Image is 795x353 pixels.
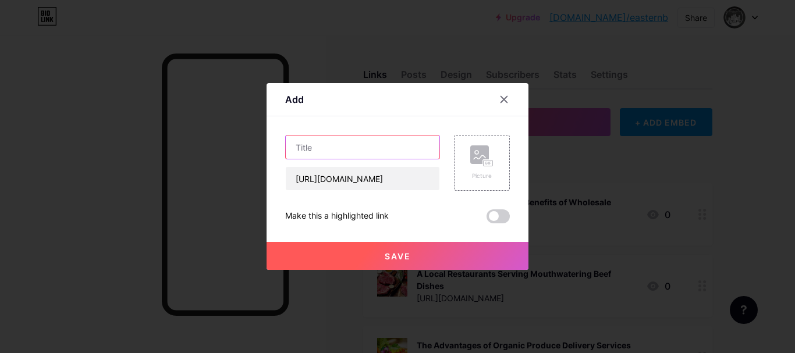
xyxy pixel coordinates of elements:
[470,172,494,180] div: Picture
[286,167,439,190] input: URL
[385,251,411,261] span: Save
[285,92,304,106] div: Add
[267,242,528,270] button: Save
[286,136,439,159] input: Title
[285,209,389,223] div: Make this a highlighted link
